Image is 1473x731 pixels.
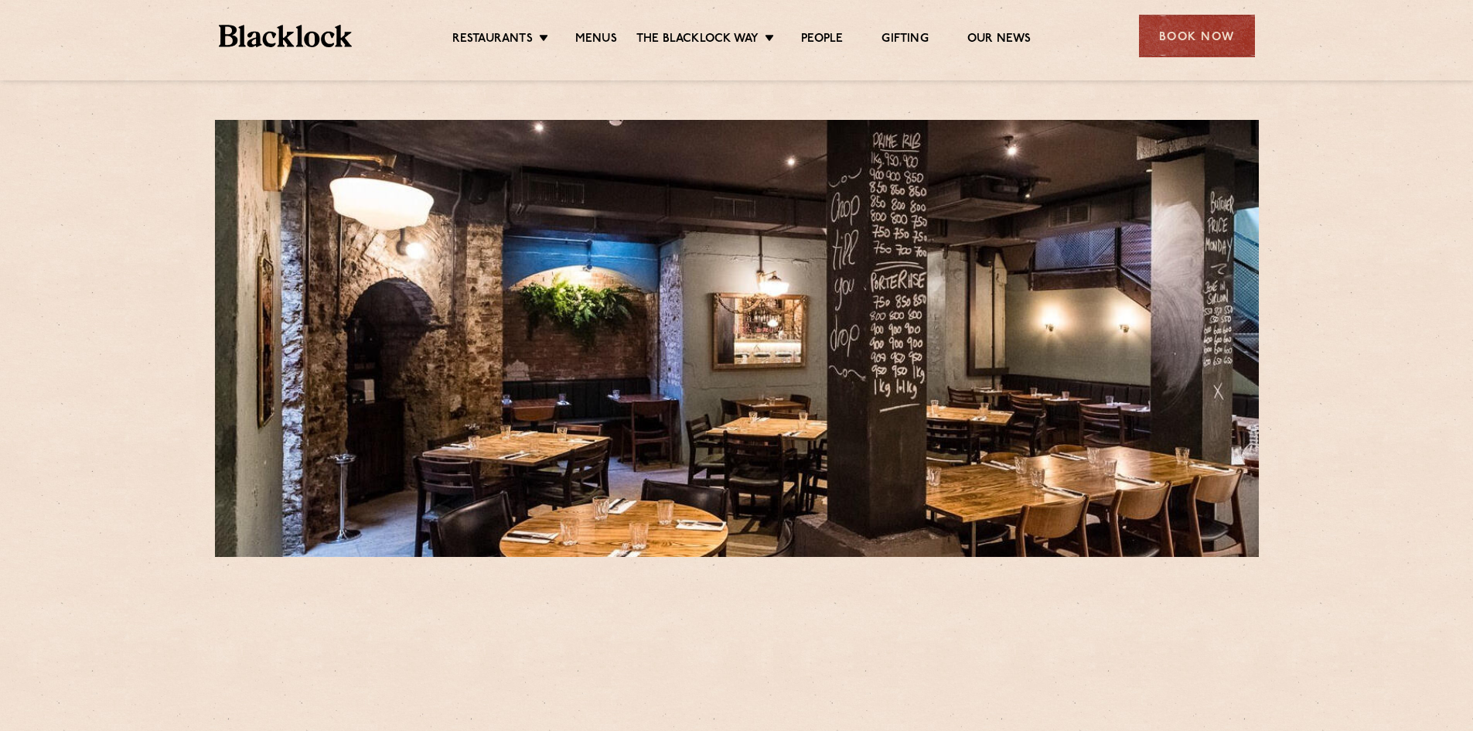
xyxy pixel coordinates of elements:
a: Our News [967,32,1031,49]
a: The Blacklock Way [636,32,759,49]
div: Book Now [1139,15,1255,57]
a: Menus [575,32,617,49]
img: BL_Textured_Logo-footer-cropped.svg [219,25,353,47]
a: People [801,32,843,49]
a: Restaurants [452,32,533,49]
a: Gifting [881,32,928,49]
